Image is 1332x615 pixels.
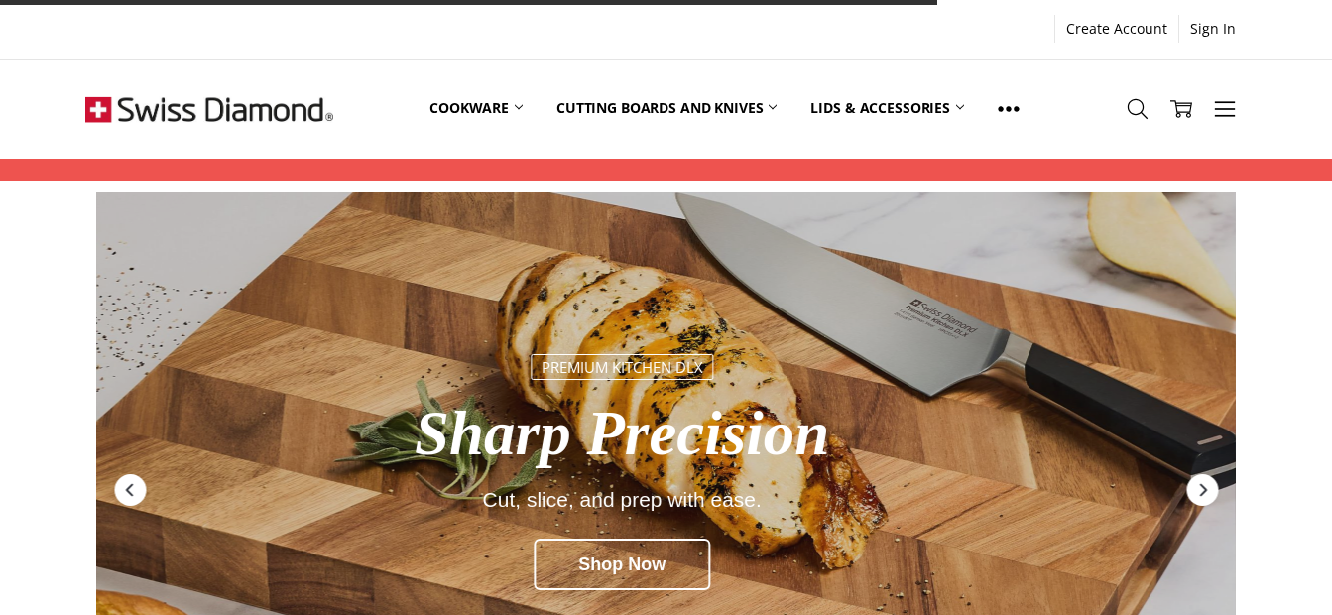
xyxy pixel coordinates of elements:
a: Show All [981,64,1036,154]
a: Lids & Accessories [793,64,980,153]
a: Sign In [1179,15,1247,43]
div: Cut, slice, and prep with ease. [202,488,1042,511]
img: Free Shipping On Every Order [85,60,333,159]
a: Create Account [1055,15,1178,43]
div: Premium Kitchen DLX [531,355,712,380]
div: Previous [112,472,148,508]
div: Shop Now [534,539,710,590]
a: Cookware [413,64,540,153]
div: Next [1184,472,1220,508]
div: Sharp Precision [202,400,1042,468]
a: Cutting boards and knives [540,64,794,153]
